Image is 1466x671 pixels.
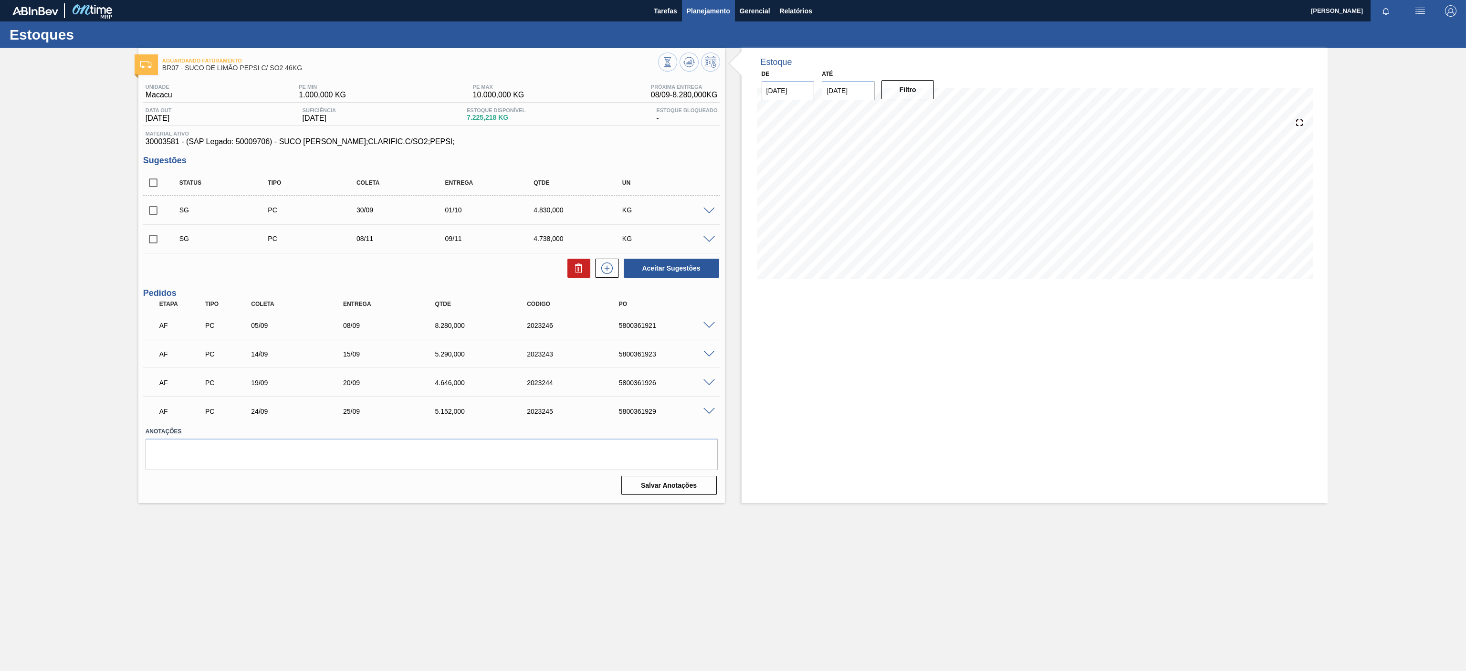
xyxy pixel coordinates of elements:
[680,52,699,72] button: Atualizar Gráfico
[157,401,208,422] div: Aguardando Faturamento
[299,84,346,90] span: PE MIN
[617,350,723,358] div: 5800361923
[265,206,367,214] div: Pedido de Compra
[524,408,630,415] div: 2023245
[265,179,367,186] div: Tipo
[249,322,355,329] div: 05/09/2025
[143,288,720,298] h3: Pedidos
[177,179,279,186] div: Status
[146,114,172,123] span: [DATE]
[143,156,720,166] h3: Sugestões
[590,259,619,278] div: Nova sugestão
[12,7,58,15] img: TNhmsLtSVTkK8tSr43FrP2fwEKptu5GPRR3wAAAABJRU5ErkJggg==
[159,322,205,329] p: AF
[303,107,336,113] span: Suficiência
[531,206,633,214] div: 4.830,000
[620,179,722,186] div: UN
[701,52,720,72] button: Programar Estoque
[617,322,723,329] div: 5800361921
[881,80,934,99] button: Filtro
[761,57,792,67] div: Estoque
[620,235,722,242] div: KG
[157,372,208,393] div: Aguardando Faturamento
[658,52,677,72] button: Visão Geral dos Estoques
[531,235,633,242] div: 4.738,000
[249,301,355,307] div: Coleta
[524,301,630,307] div: Código
[656,107,717,113] span: Estoque Bloqueado
[157,344,208,365] div: Aguardando Faturamento
[157,301,208,307] div: Etapa
[780,5,812,17] span: Relatórios
[467,107,525,113] span: Estoque Disponível
[203,322,253,329] div: Pedido de Compra
[822,71,833,77] label: Até
[159,350,205,358] p: AF
[354,179,456,186] div: Coleta
[473,91,524,99] span: 10.000,000 KG
[654,5,677,17] span: Tarefas
[433,408,539,415] div: 5.152,000
[617,301,723,307] div: PO
[146,84,172,90] span: Unidade
[467,114,525,121] span: 7.225,218 KG
[341,408,447,415] div: 25/09/2025
[303,114,336,123] span: [DATE]
[433,322,539,329] div: 8.280,000
[341,301,447,307] div: Entrega
[740,5,770,17] span: Gerencial
[341,322,447,329] div: 08/09/2025
[341,379,447,387] div: 20/09/2025
[177,206,279,214] div: Sugestão Criada
[146,425,718,439] label: Anotações
[687,5,730,17] span: Planejamento
[624,259,719,278] button: Aceitar Sugestões
[1445,5,1456,17] img: Logout
[617,379,723,387] div: 5800361926
[762,81,815,100] input: dd/mm/yyyy
[443,235,545,242] div: 09/11/2025
[162,64,658,72] span: BR07 - SUCO DE LIMÃO PEPSI C/ SO2 46KG
[354,206,456,214] div: 30/09/2025
[354,235,456,242] div: 08/11/2025
[265,235,367,242] div: Pedido de Compra
[203,350,253,358] div: Pedido de Compra
[146,137,718,146] span: 30003581 - (SAP Legado: 50009706) - SUCO [PERSON_NAME];CLARIFIC.C/SO2;PEPSI;
[524,379,630,387] div: 2023244
[654,107,720,123] div: -
[620,206,722,214] div: KG
[651,91,718,99] span: 08/09 - 8.280,000 KG
[524,322,630,329] div: 2023246
[524,350,630,358] div: 2023243
[341,350,447,358] div: 15/09/2025
[159,379,205,387] p: AF
[162,58,658,63] span: Aguardando Faturamento
[1414,5,1426,17] img: userActions
[433,379,539,387] div: 4.646,000
[619,258,720,279] div: Aceitar Sugestões
[140,61,152,68] img: Ícone
[617,408,723,415] div: 5800361929
[443,179,545,186] div: Entrega
[563,259,590,278] div: Excluir Sugestões
[651,84,718,90] span: Próxima Entrega
[203,379,253,387] div: Pedido de Compra
[822,81,875,100] input: dd/mm/yyyy
[443,206,545,214] div: 01/10/2025
[531,179,633,186] div: Qtde
[249,350,355,358] div: 14/09/2025
[762,71,770,77] label: De
[203,408,253,415] div: Pedido de Compra
[146,107,172,113] span: Data out
[621,476,717,495] button: Salvar Anotações
[473,84,524,90] span: PE MAX
[157,315,208,336] div: Aguardando Faturamento
[433,301,539,307] div: Qtde
[159,408,205,415] p: AF
[203,301,253,307] div: Tipo
[249,408,355,415] div: 24/09/2025
[1371,4,1401,18] button: Notificações
[177,235,279,242] div: Sugestão Criada
[249,379,355,387] div: 19/09/2025
[10,29,179,40] h1: Estoques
